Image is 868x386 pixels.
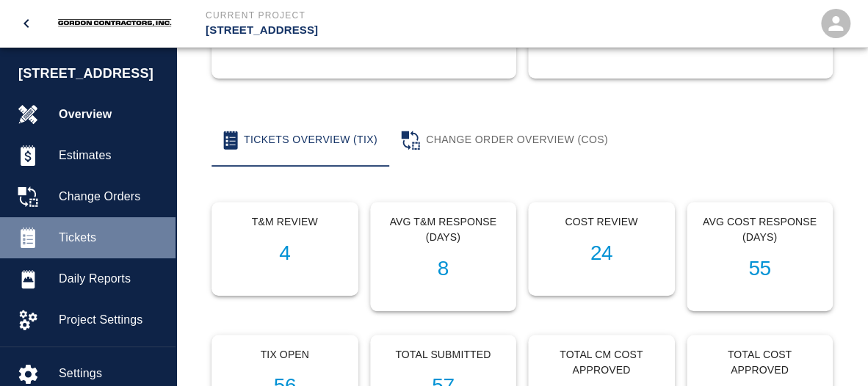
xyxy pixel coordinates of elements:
img: Gordon Contractors [52,17,176,29]
span: Tickets [59,229,164,247]
p: Tix Open [224,347,346,363]
h1: 55 [699,257,821,281]
h1: 4 [224,241,346,266]
button: Change Order Overview (COS) [389,114,620,167]
p: T&M Review [224,214,346,230]
span: [STREET_ADDRESS] [18,64,168,84]
p: [STREET_ADDRESS] [206,22,513,39]
p: Cost Review [540,214,662,230]
span: Daily Reports [59,270,164,288]
p: Avg T&M Response (Days) [383,214,504,245]
span: Project Settings [59,311,164,329]
h1: 8 [383,257,504,281]
p: Total Cost Approved [699,347,821,378]
span: Change Orders [59,188,164,205]
span: Overview [59,106,164,123]
p: Total CM Cost Approved [540,347,662,378]
p: Current Project [206,9,513,22]
span: Estimates [59,147,164,164]
button: Tickets Overview (TIX) [211,114,389,167]
p: Total Submitted [383,347,504,363]
h1: 24 [540,241,662,266]
span: Settings [59,365,164,382]
iframe: Chat Widget [795,316,868,386]
p: Avg Cost Response (Days) [699,214,821,245]
button: open drawer [9,6,44,41]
